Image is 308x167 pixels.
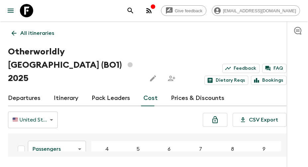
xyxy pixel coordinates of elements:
button: Edit this itinerary [146,72,160,85]
a: Cost [143,90,158,106]
a: Prices & Discounts [171,90,224,106]
span: Give feedback [171,8,206,13]
button: CSV Export [233,113,286,127]
a: Give feedback [161,5,206,16]
a: All itineraries [8,27,58,40]
p: 6 [168,145,171,153]
button: search adventures [124,4,137,17]
h1: Otherworldly [GEOGRAPHIC_DATA] (BO1) 2025 [8,45,141,85]
a: Bookings [251,76,286,85]
a: Dietary Reqs [204,76,248,85]
p: 4 [105,145,109,153]
a: Pack Leaders [92,90,130,106]
p: 7 [199,145,202,153]
span: Share this itinerary [165,72,178,85]
div: Select all [15,142,28,156]
p: 8 [231,145,234,153]
p: All itineraries [20,29,54,37]
p: 5 [136,145,140,153]
a: Feedback [222,64,260,73]
div: 🇺🇸 United States Dollar (USD) [8,111,58,129]
p: 9 [263,145,266,153]
span: [EMAIL_ADDRESS][DOMAIN_NAME] [219,8,300,13]
button: menu [4,4,17,17]
div: [EMAIL_ADDRESS][DOMAIN_NAME] [212,5,300,16]
button: Lock costs [203,113,227,127]
a: Departures [8,90,40,106]
a: FAQ [262,64,286,73]
div: Passengers [28,140,86,158]
a: Itinerary [54,90,78,106]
